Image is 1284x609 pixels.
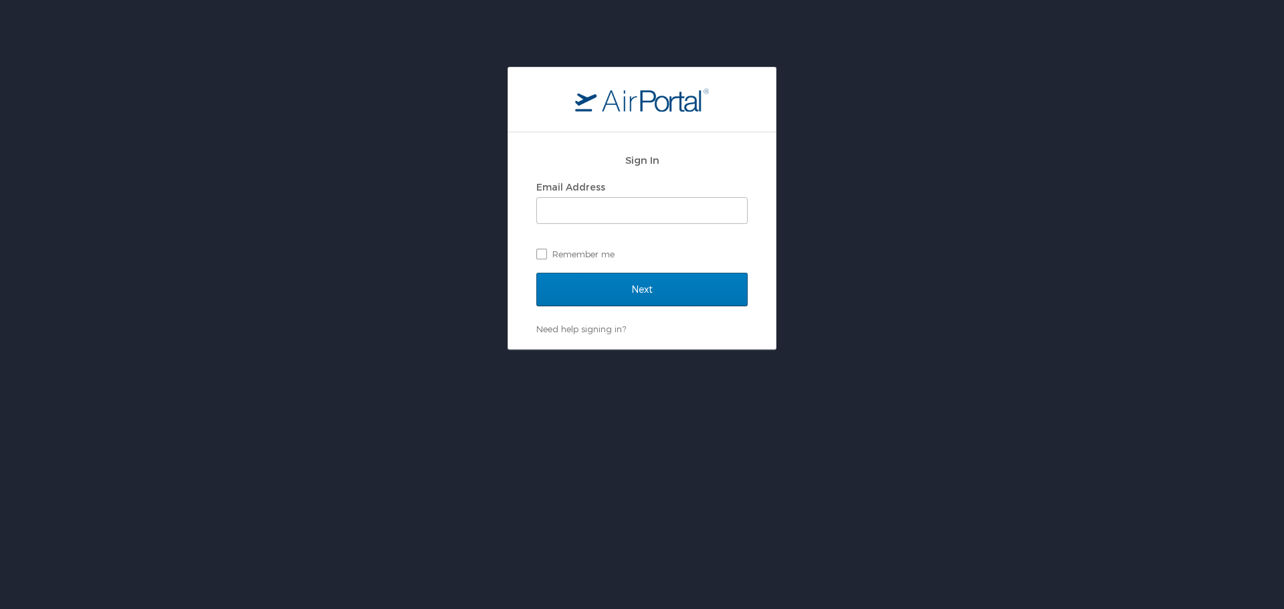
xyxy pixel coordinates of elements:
input: Next [536,273,748,306]
label: Remember me [536,244,748,264]
a: Need help signing in? [536,324,626,334]
h2: Sign In [536,152,748,168]
label: Email Address [536,181,605,193]
img: logo [575,88,709,112]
